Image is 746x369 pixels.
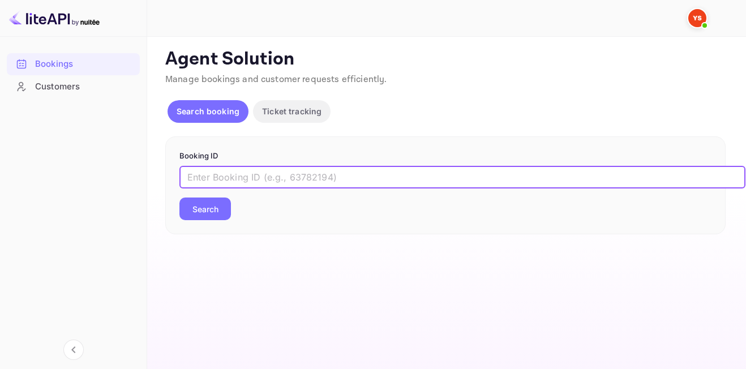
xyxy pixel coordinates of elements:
[177,105,239,117] p: Search booking
[179,151,711,162] p: Booking ID
[9,9,100,27] img: LiteAPI logo
[35,58,134,71] div: Bookings
[165,74,387,85] span: Manage bookings and customer requests efficiently.
[7,53,140,75] div: Bookings
[165,48,726,71] p: Agent Solution
[7,76,140,97] a: Customers
[262,105,321,117] p: Ticket tracking
[688,9,706,27] img: Yandex Support
[7,76,140,98] div: Customers
[63,340,84,360] button: Collapse navigation
[179,166,745,188] input: Enter Booking ID (e.g., 63782194)
[35,80,134,93] div: Customers
[7,53,140,74] a: Bookings
[179,198,231,220] button: Search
